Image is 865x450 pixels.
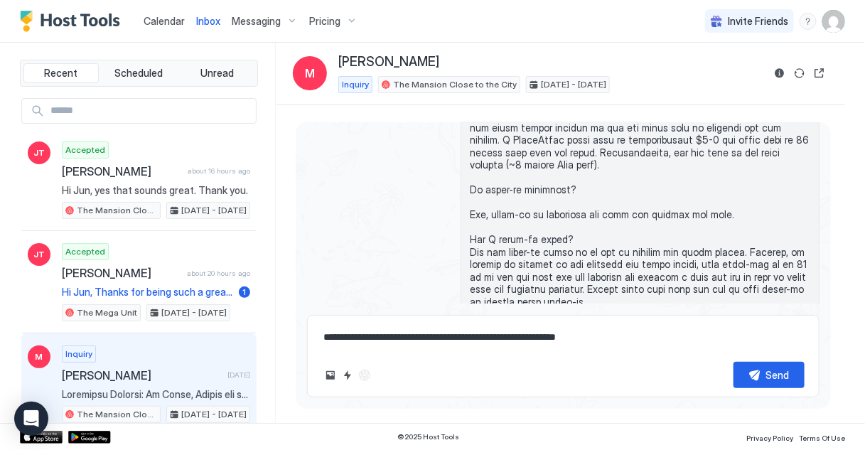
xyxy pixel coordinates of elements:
[65,144,105,156] span: Accepted
[243,286,247,297] span: 1
[322,367,339,384] button: Upload image
[144,14,185,28] a: Calendar
[196,15,220,27] span: Inbox
[181,204,247,217] span: [DATE] - [DATE]
[791,65,808,82] button: Sync reservation
[398,432,460,441] span: © 2025 Host Tools
[188,166,250,176] span: about 16 hours ago
[799,434,845,442] span: Terms Of Use
[14,402,48,436] div: Open Intercom Messenger
[62,266,181,280] span: [PERSON_NAME]
[144,15,185,27] span: Calendar
[393,78,517,91] span: The Mansion Close to the City
[62,184,250,197] span: Hi Jun, yes that sounds great. Thank you.
[20,11,127,32] a: Host Tools Logo
[20,60,258,87] div: tab-group
[799,429,845,444] a: Terms Of Use
[766,368,790,382] div: Send
[65,348,92,360] span: Inquiry
[33,146,45,159] span: JT
[196,14,220,28] a: Inbox
[77,306,137,319] span: The Mega Unit
[342,78,369,91] span: Inquiry
[822,10,845,33] div: User profile
[161,306,227,319] span: [DATE] - [DATE]
[20,431,63,444] a: App Store
[187,269,250,278] span: about 20 hours ago
[181,408,247,421] span: [DATE] - [DATE]
[62,368,222,382] span: [PERSON_NAME]
[65,245,105,258] span: Accepted
[728,15,788,28] span: Invite Friends
[734,362,805,388] button: Send
[45,99,256,123] input: Input Field
[232,15,281,28] span: Messaging
[200,67,234,80] span: Unread
[771,65,788,82] button: Reservation information
[33,248,45,261] span: JT
[339,367,356,384] button: Quick reply
[62,388,250,401] span: Loremipsu Dolorsi: Am Conse, Adipis eli sedd eiusmod, T incidi ut lab etd magn aliq E adm veni qu...
[115,67,163,80] span: Scheduled
[811,65,828,82] button: Open reservation
[746,434,793,442] span: Privacy Policy
[746,429,793,444] a: Privacy Policy
[77,204,157,217] span: The Mansion Close to the City
[800,13,817,30] div: menu
[62,164,182,178] span: [PERSON_NAME]
[77,408,157,421] span: The Mansion Close to the City
[227,370,250,380] span: [DATE]
[62,286,233,299] span: Hi Jun, Thanks for being such a great guest and leaving the place so clean. We left you a 5 star ...
[305,65,315,82] span: M
[338,54,439,70] span: [PERSON_NAME]
[179,63,254,83] button: Unread
[102,63,177,83] button: Scheduled
[68,431,111,444] a: Google Play Store
[541,78,606,91] span: [DATE] - [DATE]
[44,67,77,80] span: Recent
[309,15,340,28] span: Pricing
[36,350,43,363] span: M
[23,63,99,83] button: Recent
